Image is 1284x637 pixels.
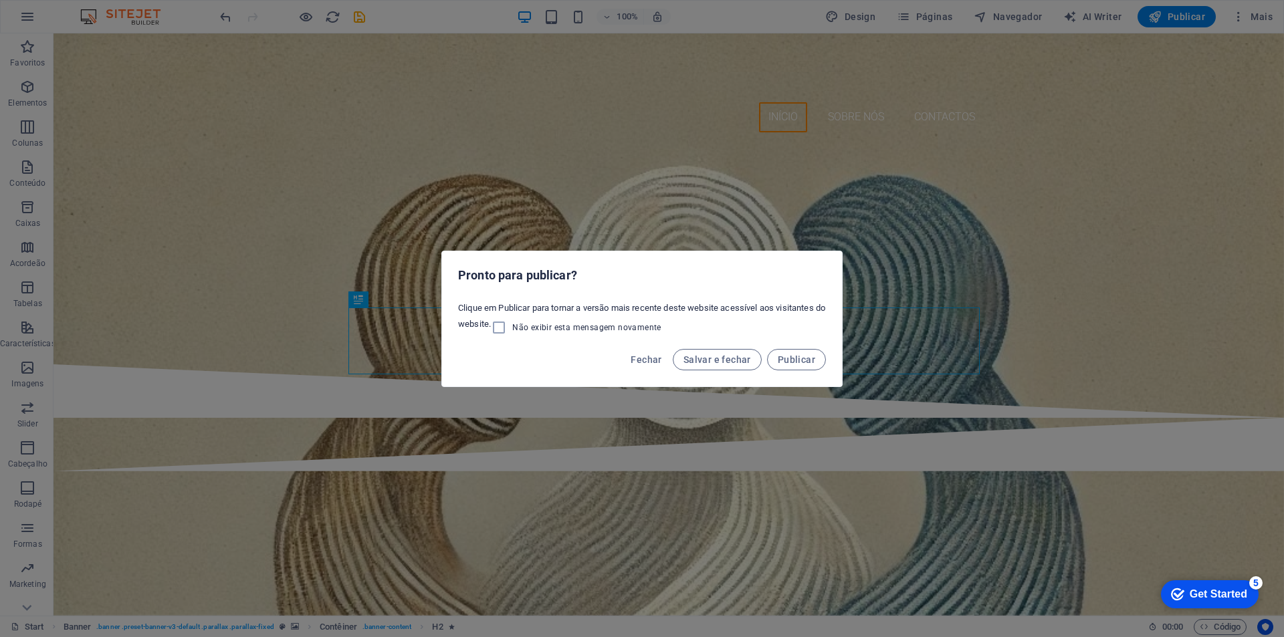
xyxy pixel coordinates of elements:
span: Fechar [631,354,661,365]
span: Salvar e fechar [683,354,751,365]
div: Get Started 5 items remaining, 0% complete [11,7,108,35]
button: Salvar e fechar [673,349,762,370]
span: Não exibir esta mensagem novamente [512,322,661,333]
div: 5 [99,3,112,16]
button: Publicar [767,349,826,370]
span: Publicar [778,354,815,365]
div: Clique em Publicar para tornar a versão mais recente deste website acessível aos visitantes do we... [442,297,842,341]
button: Fechar [625,349,667,370]
div: Get Started [39,15,97,27]
h2: Pronto para publicar? [458,267,826,283]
